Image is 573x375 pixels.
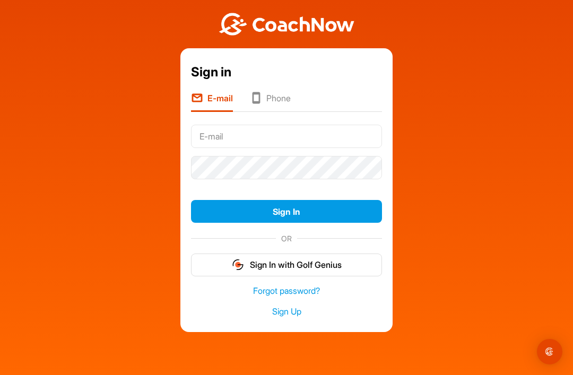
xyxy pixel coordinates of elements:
[191,306,382,318] a: Sign Up
[537,339,562,364] div: Open Intercom Messenger
[191,200,382,223] button: Sign In
[191,254,382,276] button: Sign In with Golf Genius
[191,63,382,82] div: Sign in
[250,92,291,112] li: Phone
[191,285,382,297] a: Forgot password?
[276,233,297,244] span: OR
[218,13,355,36] img: BwLJSsUCoWCh5upNqxVrqldRgqLPVwmV24tXu5FoVAoFEpwwqQ3VIfuoInZCoVCoTD4vwADAC3ZFMkVEQFDAAAAAElFTkSuQmCC
[231,258,245,271] img: gg_logo
[191,125,382,148] input: E-mail
[191,92,233,112] li: E-mail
